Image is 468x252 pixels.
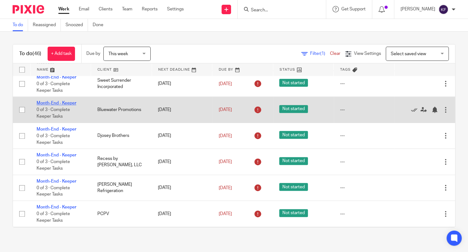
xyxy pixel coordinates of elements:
[354,51,381,56] span: View Settings
[91,149,152,175] td: Recess by [PERSON_NAME], LLC
[91,123,152,149] td: Djosey Brothers
[438,4,448,15] img: svg%3E
[142,6,158,12] a: Reports
[91,97,152,123] td: Bluewater Promotions
[320,51,325,56] span: (1)
[219,108,232,112] span: [DATE]
[152,201,212,227] td: [DATE]
[219,160,232,164] span: [DATE]
[122,6,132,12] a: Team
[99,6,113,12] a: Clients
[91,71,152,97] td: Sweet Surrender Incorporated
[279,79,308,87] span: Not started
[310,51,330,56] span: Filter
[340,68,351,71] span: Tags
[86,50,100,57] p: Due by
[167,6,184,12] a: Settings
[279,209,308,217] span: Not started
[279,157,308,165] span: Not started
[37,160,70,171] span: 0 of 3 · Complete Keeper Tasks
[219,81,232,86] span: [DATE]
[152,123,212,149] td: [DATE]
[37,75,76,79] a: Month-End - Keeper
[79,6,89,12] a: Email
[340,211,388,217] div: ---
[152,97,212,123] td: [DATE]
[37,153,76,157] a: Month-End - Keeper
[19,50,41,57] h1: To do
[330,51,340,56] a: Clear
[219,212,232,216] span: [DATE]
[48,47,75,61] a: + Add task
[108,52,128,56] span: This week
[93,19,108,31] a: Done
[37,185,70,196] span: 0 of 3 · Complete Keeper Tasks
[37,212,70,223] span: 0 of 3 · Complete Keeper Tasks
[340,159,388,165] div: ---
[58,6,69,12] a: Work
[91,201,152,227] td: PCPV
[340,107,388,113] div: ---
[340,185,388,191] div: ---
[13,19,28,31] a: To do
[13,5,44,14] img: Pixie
[279,131,308,139] span: Not started
[37,101,76,105] a: Month-End - Keeper
[340,132,388,139] div: ---
[37,108,70,119] span: 0 of 3 · Complete Keeper Tasks
[33,19,61,31] a: Reassigned
[279,183,308,191] span: Not started
[37,81,70,92] span: 0 of 3 · Complete Keeper Tasks
[279,105,308,113] span: Not started
[32,51,41,56] span: (46)
[152,149,212,175] td: [DATE]
[219,185,232,190] span: [DATE]
[219,133,232,138] span: [DATE]
[152,175,212,201] td: [DATE]
[411,107,420,113] a: Mark as done
[391,52,426,56] span: Select saved view
[37,133,70,144] span: 0 of 3 · Complete Keeper Tasks
[340,80,388,87] div: ---
[37,205,76,209] a: Month-End - Keeper
[37,179,76,184] a: Month-End - Keeper
[91,175,152,201] td: [PERSON_NAME] Refrigeration
[37,127,76,132] a: Month-End - Keeper
[152,71,212,97] td: [DATE]
[66,19,88,31] a: Snoozed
